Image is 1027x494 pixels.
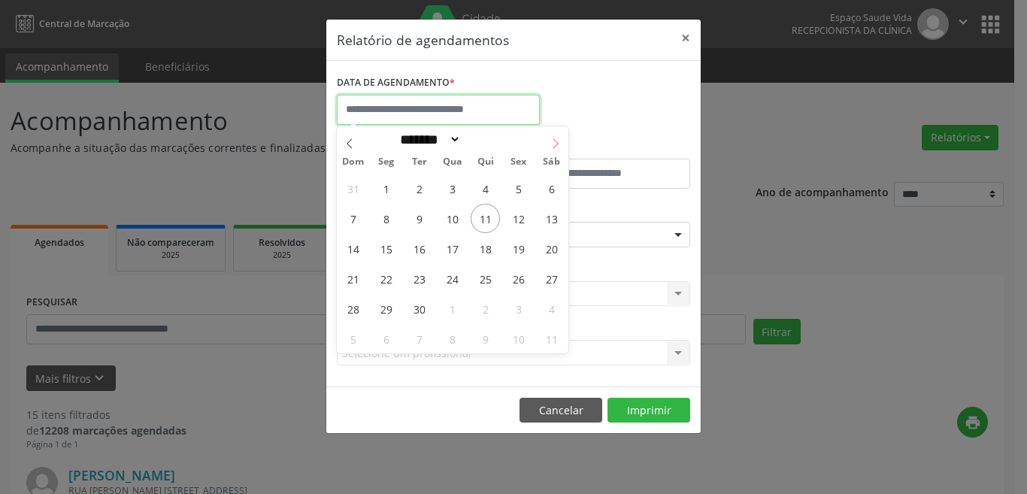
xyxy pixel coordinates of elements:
[438,264,467,293] span: Setembro 24, 2025
[404,294,434,323] span: Setembro 30, 2025
[337,71,455,95] label: DATA DE AGENDAMENTO
[471,324,500,353] span: Outubro 9, 2025
[436,157,469,167] span: Qua
[504,264,533,293] span: Setembro 26, 2025
[338,324,368,353] span: Outubro 5, 2025
[537,204,566,233] span: Setembro 13, 2025
[537,234,566,263] span: Setembro 20, 2025
[404,204,434,233] span: Setembro 9, 2025
[471,294,500,323] span: Outubro 2, 2025
[337,157,370,167] span: Dom
[404,234,434,263] span: Setembro 16, 2025
[395,132,461,147] select: Month
[504,174,533,203] span: Setembro 5, 2025
[371,174,401,203] span: Setembro 1, 2025
[438,234,467,263] span: Setembro 17, 2025
[371,204,401,233] span: Setembro 8, 2025
[438,174,467,203] span: Setembro 3, 2025
[504,294,533,323] span: Outubro 3, 2025
[337,30,509,50] h5: Relatório de agendamentos
[504,204,533,233] span: Setembro 12, 2025
[438,204,467,233] span: Setembro 10, 2025
[537,264,566,293] span: Setembro 27, 2025
[371,324,401,353] span: Outubro 6, 2025
[338,174,368,203] span: Agosto 31, 2025
[469,157,502,167] span: Qui
[517,135,690,159] label: ATÉ
[504,234,533,263] span: Setembro 19, 2025
[438,324,467,353] span: Outubro 8, 2025
[535,157,568,167] span: Sáb
[671,20,701,56] button: Close
[471,234,500,263] span: Setembro 18, 2025
[537,324,566,353] span: Outubro 11, 2025
[502,157,535,167] span: Sex
[461,132,510,147] input: Year
[504,324,533,353] span: Outubro 10, 2025
[537,294,566,323] span: Outubro 4, 2025
[537,174,566,203] span: Setembro 6, 2025
[404,264,434,293] span: Setembro 23, 2025
[338,264,368,293] span: Setembro 21, 2025
[520,398,602,423] button: Cancelar
[338,294,368,323] span: Setembro 28, 2025
[607,398,690,423] button: Imprimir
[338,234,368,263] span: Setembro 14, 2025
[338,204,368,233] span: Setembro 7, 2025
[471,174,500,203] span: Setembro 4, 2025
[404,174,434,203] span: Setembro 2, 2025
[371,294,401,323] span: Setembro 29, 2025
[371,234,401,263] span: Setembro 15, 2025
[403,157,436,167] span: Ter
[438,294,467,323] span: Outubro 1, 2025
[404,324,434,353] span: Outubro 7, 2025
[371,264,401,293] span: Setembro 22, 2025
[471,204,500,233] span: Setembro 11, 2025
[471,264,500,293] span: Setembro 25, 2025
[370,157,403,167] span: Seg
